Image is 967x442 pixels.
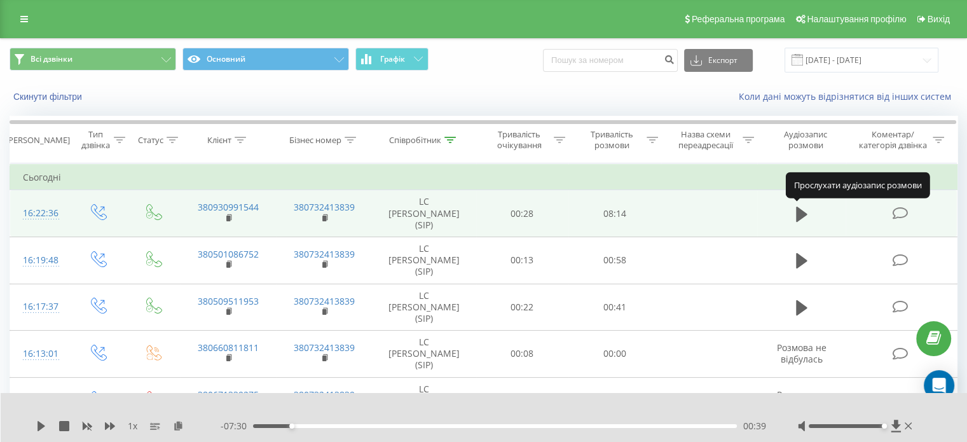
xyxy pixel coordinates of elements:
button: Всі дзвінки [10,48,176,71]
div: [PERSON_NAME] [6,135,70,146]
a: 380671339275 [198,389,259,401]
a: 380732413839 [294,295,355,307]
div: Accessibility label [289,424,294,429]
td: LC [PERSON_NAME] (SIP) [373,377,476,424]
span: Всі дзвінки [31,54,72,64]
div: Співробітник [389,135,441,146]
div: Клієнт [207,135,231,146]
td: Сьогодні [10,165,957,190]
a: 380501086752 [198,248,259,260]
span: Розмова не відбулась [777,342,826,365]
div: Коментар/категорія дзвінка [855,129,929,151]
div: 16:19:48 [23,248,57,273]
button: Скинути фільтри [10,91,88,102]
div: Accessibility label [881,424,886,429]
button: Графік [355,48,429,71]
a: 380930991544 [198,201,259,213]
span: - 07:30 [221,420,253,432]
td: 00:00 [568,331,661,378]
td: LC [PERSON_NAME] (SIP) [373,190,476,237]
td: 00:00 [568,377,661,424]
td: LC [PERSON_NAME] (SIP) [373,284,476,331]
a: 380732413839 [294,389,355,401]
div: Тривалість очікування [488,129,551,151]
div: 16:13:01 [23,342,57,366]
div: Назва схеми переадресації [673,129,739,151]
a: 380732413839 [294,248,355,260]
a: Коли дані можуть відрізнятися вiд інших систем [739,90,957,102]
div: Тривалість розмови [580,129,643,151]
td: 00:22 [476,284,568,331]
td: 00:41 [568,284,661,331]
span: Вихід [928,14,950,24]
td: 08:14 [568,190,661,237]
input: Пошук за номером [543,49,678,72]
div: 16:17:37 [23,294,57,319]
span: 1 x [128,420,137,432]
button: Основний [182,48,349,71]
div: 16:11:50 [23,388,57,413]
td: LC [PERSON_NAME] (SIP) [373,331,476,378]
div: 16:22:36 [23,201,57,226]
td: LC [PERSON_NAME] (SIP) [373,237,476,284]
td: 00:13 [476,237,568,284]
span: Налаштування профілю [807,14,906,24]
a: 380509511953 [198,295,259,307]
div: Тип дзвінка [80,129,110,151]
td: 00:36 [476,377,568,424]
td: 00:28 [476,190,568,237]
div: Аудіозапис розмови [769,129,843,151]
button: Експорт [684,49,753,72]
a: 380732413839 [294,201,355,213]
div: Статус [138,135,163,146]
span: 00:39 [743,420,766,432]
span: Реферальна програма [692,14,785,24]
a: 380732413839 [294,342,355,354]
a: 380660811811 [198,342,259,354]
td: 00:58 [568,237,661,284]
span: Розмова не відбулась [777,389,826,412]
div: Прослухати аудіозапис розмови [786,172,930,198]
div: Бізнес номер [289,135,341,146]
span: Графік [380,55,405,64]
td: 00:08 [476,331,568,378]
div: Open Intercom Messenger [924,370,954,401]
